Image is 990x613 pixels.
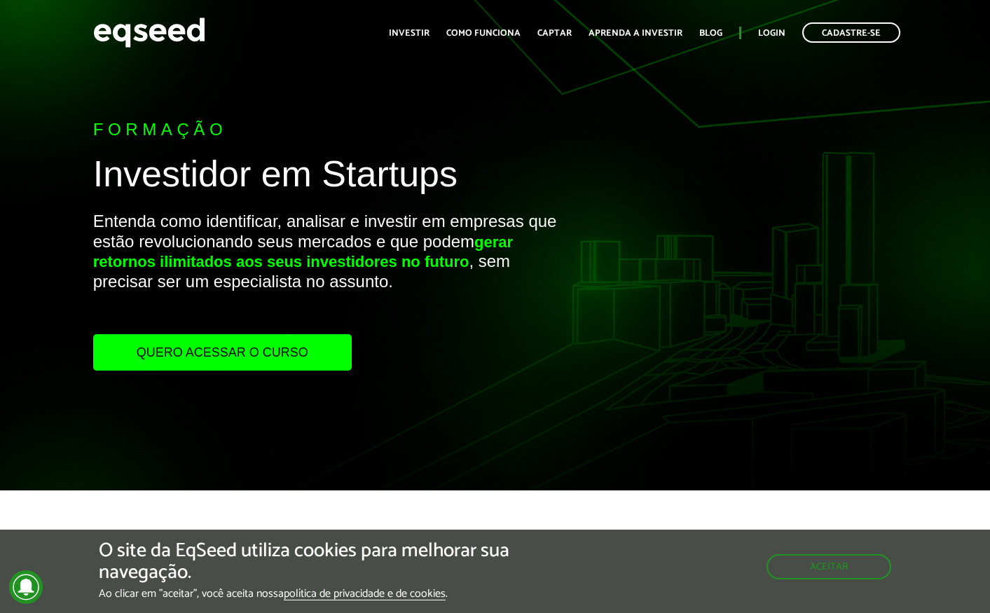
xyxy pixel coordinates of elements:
a: Como funciona [446,29,521,38]
a: política de privacidade e de cookies [284,588,446,600]
a: Login [758,29,785,38]
a: Captar [537,29,572,38]
a: Investir [389,29,429,38]
button: Aceitar [766,554,891,579]
img: EqSeed [93,14,205,51]
h1: Investidor em Startups [93,154,568,201]
a: Blog [699,29,722,38]
h5: O site da EqSeed utiliza cookies para melhorar sua navegação. [99,540,574,584]
a: Quero acessar o curso [93,334,352,371]
p: Entenda como identificar, analisar e investir em empresas que estão revolucionando seus mercados ... [93,212,568,334]
a: Aprenda a investir [589,29,682,38]
p: Formação [93,120,568,140]
a: Cadastre-se [802,22,900,43]
p: Ao clicar em "aceitar", você aceita nossa . [99,586,574,600]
